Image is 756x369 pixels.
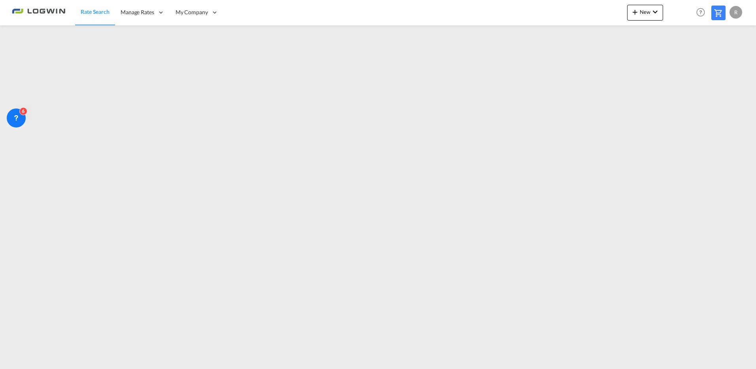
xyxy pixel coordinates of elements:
[694,6,707,19] span: Help
[81,8,110,15] span: Rate Search
[630,7,640,17] md-icon: icon-plus 400-fg
[176,8,208,16] span: My Company
[730,6,742,19] div: R
[650,7,660,17] md-icon: icon-chevron-down
[627,5,663,21] button: icon-plus 400-fgNewicon-chevron-down
[12,4,65,21] img: 2761ae10d95411efa20a1f5e0282d2d7.png
[694,6,711,20] div: Help
[121,8,154,16] span: Manage Rates
[630,9,660,15] span: New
